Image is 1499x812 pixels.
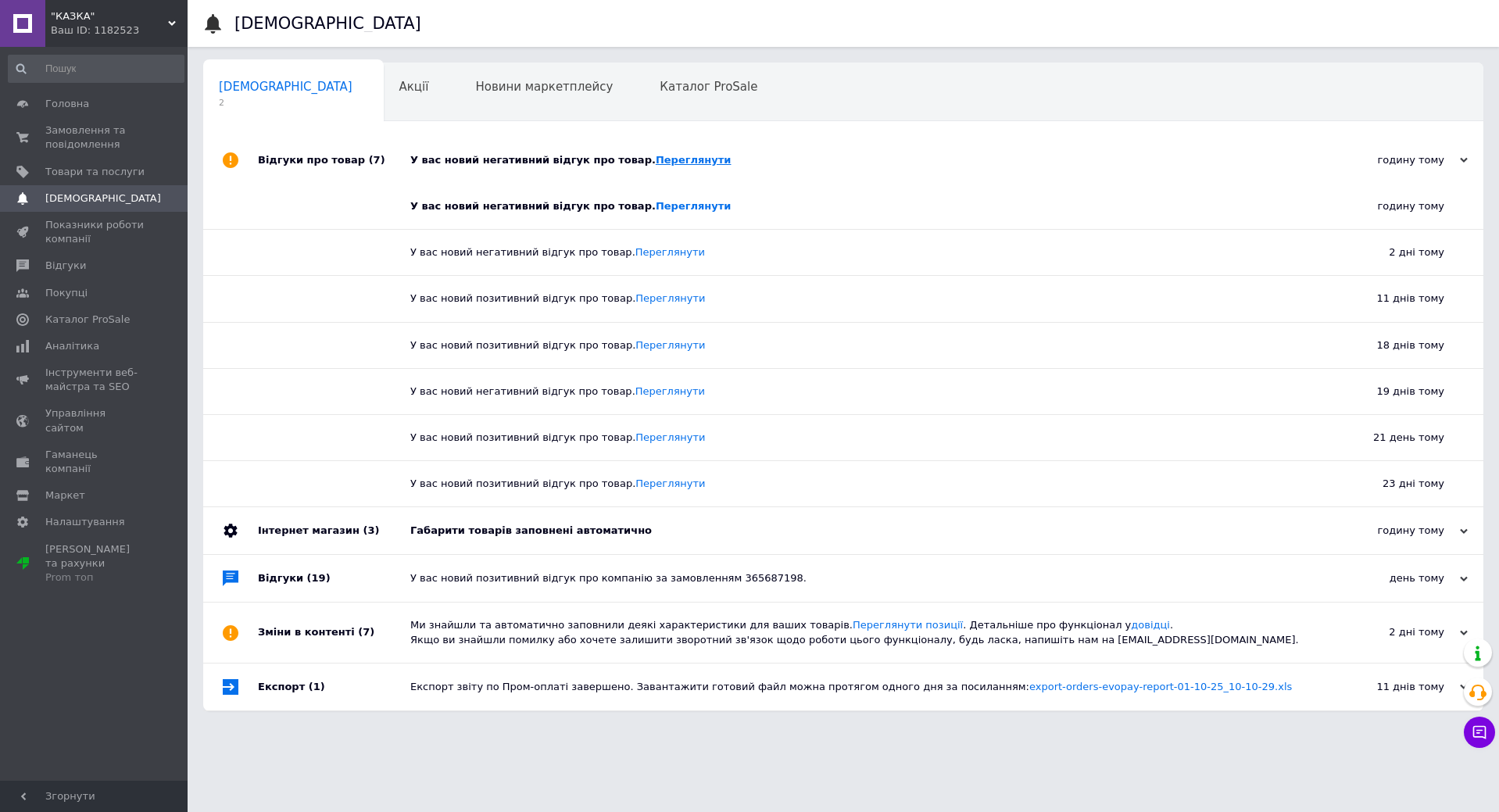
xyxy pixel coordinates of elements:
span: Товари та послуги [45,165,145,179]
a: Переглянути [635,246,705,258]
a: Переглянути позиції [853,619,963,631]
div: Prom топ [45,571,145,585]
span: Показники роботи компанії [45,218,145,246]
div: У вас новий негативний відгук про товар. [410,385,1288,399]
div: У вас новий негативний відгук про товар. [410,245,1288,259]
div: годину тому [1311,153,1468,167]
a: довідці [1131,619,1170,631]
div: 19 днів тому [1288,369,1483,414]
div: 18 днів тому [1288,323,1483,368]
span: Новини маркетплейсу [475,80,613,94]
div: Ваш ID: 1182523 [51,23,188,38]
span: [PERSON_NAME] та рахунки [45,542,145,585]
a: export-orders-evopay-report-01-10-25_10-10-29.xls [1029,681,1292,692]
div: Відгуки [258,555,410,602]
div: Ми знайшли та автоматично заповнили деякі характеристики для ваших товарів. . Детальніше про функ... [410,618,1311,646]
div: 2 дні тому [1311,625,1468,639]
div: годину тому [1288,184,1483,229]
div: У вас новий позитивний відгук про товар. [410,431,1288,445]
div: день тому [1311,571,1468,585]
span: [DEMOGRAPHIC_DATA] [219,80,352,94]
span: "КАЗКА" [51,9,168,23]
span: (7) [369,154,385,166]
a: Переглянути [635,478,705,489]
div: 2 дні тому [1288,230,1483,275]
span: Акції [399,80,429,94]
div: Експорт [258,664,410,710]
span: Маркет [45,488,85,503]
span: Управління сайтом [45,406,145,435]
div: 23 дні тому [1288,461,1483,506]
div: У вас новий позитивний відгук про товар. [410,292,1288,306]
span: Каталог ProSale [45,313,130,327]
div: Габарити товарів заповнені автоматично [410,524,1311,538]
span: (7) [358,626,374,638]
a: Переглянути [656,154,732,166]
button: Чат з покупцем [1464,717,1495,748]
span: (19) [307,572,331,584]
div: Відгуки про товар [258,137,410,184]
div: Інтернет магазин [258,507,410,554]
span: Відгуки [45,259,86,273]
a: Переглянути [635,339,705,351]
span: (1) [309,681,325,692]
span: Інструменти веб-майстра та SEO [45,366,145,394]
a: Переглянути [635,385,705,397]
a: Переглянути [635,431,705,443]
span: Аналітика [45,339,99,353]
span: Каталог ProSale [660,80,757,94]
span: Замовлення та повідомлення [45,123,145,152]
span: Головна [45,97,89,111]
a: Переглянути [635,292,705,304]
div: 21 день тому [1288,415,1483,460]
span: Налаштування [45,515,125,529]
span: 2 [219,97,352,109]
h1: [DEMOGRAPHIC_DATA] [234,14,421,33]
div: У вас новий позитивний відгук про компанію за замовленням 365687198. [410,571,1311,585]
div: Експорт звіту по Пром-оплаті завершено. Завантажити готовий файл можна протягом одного дня за пос... [410,680,1311,694]
div: У вас новий позитивний відгук про товар. [410,477,1288,491]
div: 11 днів тому [1311,680,1468,694]
div: У вас новий негативний відгук про товар. [410,153,1311,167]
div: Зміни в контенті [258,603,410,662]
input: Пошук [8,55,184,83]
div: У вас новий позитивний відгук про товар. [410,338,1288,352]
a: Переглянути [656,200,732,212]
div: годину тому [1311,524,1468,538]
span: (3) [363,524,379,536]
div: 11 днів тому [1288,276,1483,321]
span: Гаманець компанії [45,448,145,476]
span: [DEMOGRAPHIC_DATA] [45,191,161,206]
div: У вас новий негативний відгук про товар. [410,199,1288,213]
span: Покупці [45,286,88,300]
